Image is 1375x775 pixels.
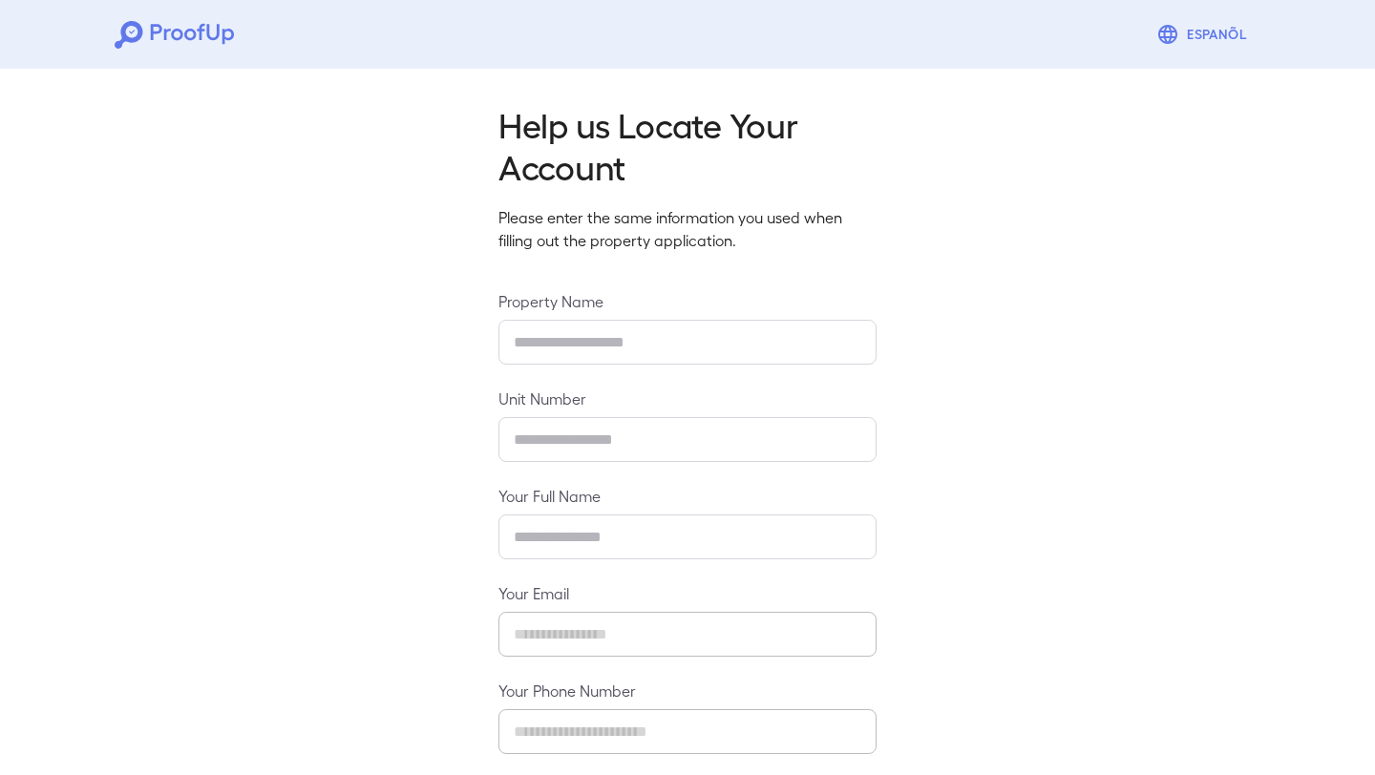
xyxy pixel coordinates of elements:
[498,485,877,507] label: Your Full Name
[498,387,877,409] label: Unit Number
[1149,15,1260,53] button: Espanõl
[498,290,877,312] label: Property Name
[498,103,877,187] h2: Help us Locate Your Account
[498,582,877,604] label: Your Email
[498,680,877,702] label: Your Phone Number
[498,206,877,252] p: Please enter the same information you used when filling out the property application.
